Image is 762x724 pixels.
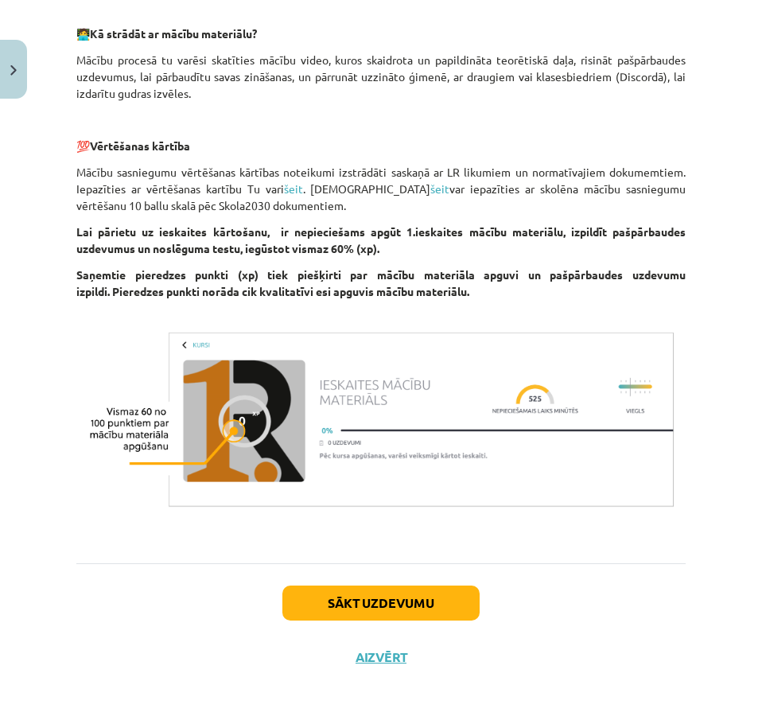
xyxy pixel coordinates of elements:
button: Sākt uzdevumu [282,586,480,621]
p: Mācību procesā tu varēsi skatīties mācību video, kuros skaidrota un papildināta teorētiskā daļa, ... [76,52,686,102]
a: šeit [284,181,303,196]
p: 💯 [76,138,686,154]
p: Mācību sasniegumu vērtēšanas kārtības noteikumi izstrādāti saskaņā ar LR likumiem un normatīvajie... [76,164,686,214]
strong: Lai pārietu uz ieskaites kārtošanu, ir nepieciešams apgūt 1.ieskaites mācību materiālu, izpildīt ... [76,224,686,255]
strong: Saņemtie pieredzes punkti (xp) tiek piešķirti par mācību materiāla apguvi un pašpārbaudes uzdevum... [76,267,686,298]
a: šeit [430,181,449,196]
strong: Vērtēšanas kārtība [90,138,190,153]
img: icon-close-lesson-0947bae3869378f0d4975bcd49f059093ad1ed9edebbc8119c70593378902aed.svg [10,65,17,76]
strong: 🧑‍💻Kā strādāt ar mācību materiālu? [76,26,257,41]
button: Aizvērt [351,649,411,665]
